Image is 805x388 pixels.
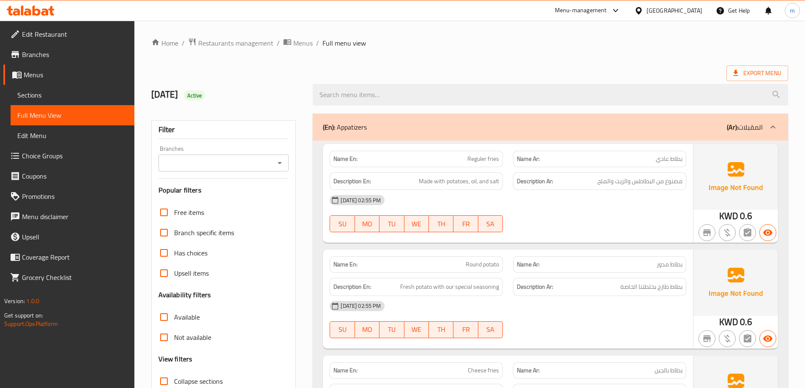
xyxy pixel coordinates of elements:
[17,90,128,100] span: Sections
[379,215,404,232] button: TU
[699,330,715,347] button: Not branch specific item
[158,185,289,195] h3: Popular filters
[274,157,286,169] button: Open
[482,218,499,230] span: SA
[467,155,499,163] span: Reguler fries
[330,321,355,338] button: SU
[358,218,376,230] span: MO
[22,151,128,161] span: Choice Groups
[3,166,134,186] a: Coupons
[174,312,200,322] span: Available
[478,215,503,232] button: SA
[740,208,752,224] span: 0.6
[432,323,450,336] span: TH
[740,314,752,330] span: 0.6
[174,268,209,278] span: Upsell items
[383,218,401,230] span: TU
[198,38,273,48] span: Restaurants management
[482,323,499,336] span: SA
[322,38,366,48] span: Full menu view
[22,49,128,60] span: Branches
[790,6,795,15] span: m
[3,227,134,247] a: Upsell
[727,121,738,133] b: (Ar):
[22,212,128,222] span: Menu disclaimer
[429,321,453,338] button: TH
[647,6,702,15] div: [GEOGRAPHIC_DATA]
[158,354,193,364] h3: View filters
[693,250,778,315] img: Ae5nvW7+0k+MAAAAAElFTkSuQmCC
[719,314,738,330] span: KWD
[3,24,134,44] a: Edit Restaurant
[333,176,371,187] strong: Description En:
[22,252,128,262] span: Coverage Report
[333,218,351,230] span: SU
[277,38,280,48] li: /
[22,171,128,181] span: Coupons
[383,323,401,336] span: TU
[151,88,303,101] h2: [DATE]
[517,282,553,292] strong: Description Ar:
[517,155,540,163] strong: Name Ar:
[184,90,206,100] div: Active
[457,323,475,336] span: FR
[22,272,128,282] span: Grocery Checklist
[759,224,776,241] button: Available
[517,176,553,187] strong: Description Ar:
[3,247,134,267] a: Coverage Report
[4,318,58,329] a: Support.OpsPlatform
[453,215,478,232] button: FR
[517,366,540,375] strong: Name Ar:
[400,282,499,292] span: Fresh potato with our special seasoning
[598,176,682,187] span: مصنوع من البطاطس والزيت والملح
[453,321,478,338] button: FR
[24,70,128,80] span: Menus
[330,215,355,232] button: SU
[333,323,351,336] span: SU
[337,196,384,204] span: [DATE] 02:55 PM
[293,38,313,48] span: Menus
[3,206,134,227] a: Menu disclaimer
[726,65,788,81] span: Export Menu
[158,121,289,139] div: Filter
[22,232,128,242] span: Upsell
[3,65,134,85] a: Menus
[174,228,234,238] span: Branch specific items
[699,224,715,241] button: Not branch specific item
[26,296,39,307] span: 1.0.0
[316,38,319,48] li: /
[419,176,499,187] span: Made with potatoes, oil, and salt
[408,323,426,336] span: WE
[17,130,128,141] span: Edit Menu
[151,38,788,49] nav: breadcrumb
[727,122,763,132] p: المقبلات
[3,186,134,206] a: Promotions
[174,207,204,217] span: Free items
[517,260,540,269] strong: Name Ar:
[313,84,788,106] input: search
[333,366,357,375] strong: Name En:
[719,208,738,224] span: KWD
[333,155,357,163] strong: Name En:
[3,146,134,166] a: Choice Groups
[404,215,429,232] button: WE
[620,282,682,292] span: بطاط طازج بخلطتنا الخاصة
[313,114,788,141] div: (En): Appatizers(Ar):المقبلات
[355,321,379,338] button: MO
[333,282,371,292] strong: Description En:
[657,260,682,269] span: بطاط مدور
[174,376,223,386] span: Collapse sections
[174,332,211,342] span: Not available
[733,68,781,79] span: Export Menu
[323,121,335,133] b: (En):
[151,38,178,48] a: Home
[719,330,736,347] button: Purchased item
[555,5,607,16] div: Menu-management
[184,92,206,100] span: Active
[4,310,43,321] span: Get support on:
[22,191,128,201] span: Promotions
[408,218,426,230] span: WE
[22,29,128,39] span: Edit Restaurant
[739,224,756,241] button: Not has choices
[188,38,273,49] a: Restaurants management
